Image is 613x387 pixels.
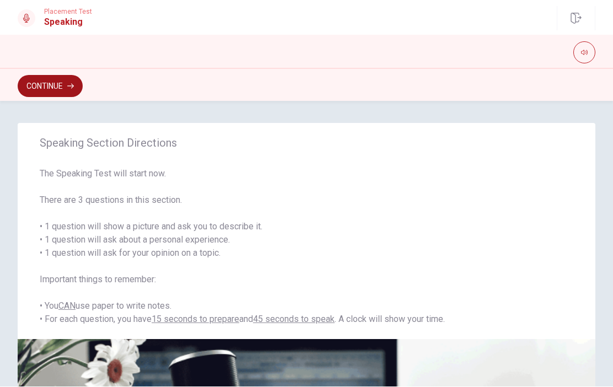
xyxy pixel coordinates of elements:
[40,168,573,326] span: The Speaking Test will start now. There are 3 questions in this section. • 1 question will show a...
[253,314,335,325] u: 45 seconds to speak
[152,314,239,325] u: 15 seconds to prepare
[40,137,573,150] span: Speaking Section Directions
[44,16,92,29] h1: Speaking
[44,8,92,16] span: Placement Test
[58,301,76,311] u: CAN
[18,76,83,98] button: Continue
